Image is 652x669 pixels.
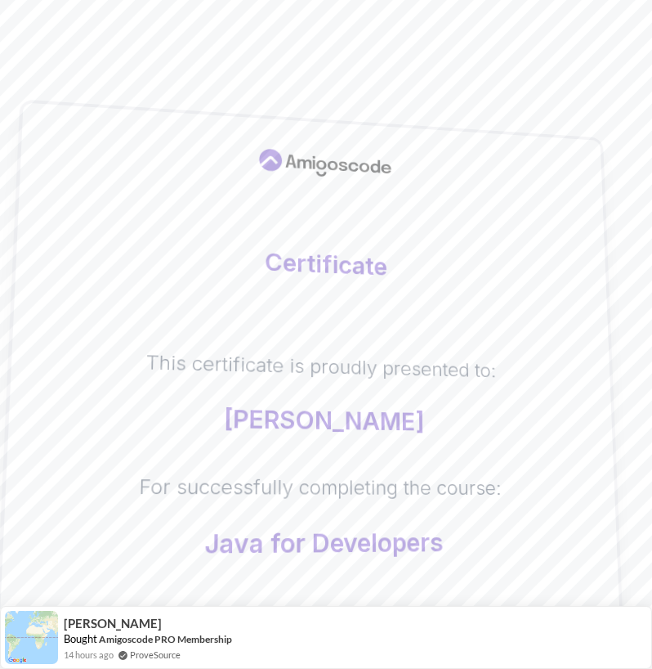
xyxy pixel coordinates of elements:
span: Bought [64,632,97,645]
iframe: chat widget [342,308,636,595]
p: This certificate is proudly presented to: [145,349,496,384]
img: provesource social proof notification image [5,611,58,664]
a: Amigoscode PRO Membership [99,633,232,645]
p: For successfully completing the course: [139,474,502,501]
h2: Certificate [51,238,577,288]
p: Java for Developers [137,528,502,560]
span: [PERSON_NAME] [64,617,162,631]
a: ProveSource [130,648,181,662]
iframe: chat widget [583,604,636,653]
p: [PERSON_NAME] [144,402,498,437]
span: 14 hours ago [64,648,114,662]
